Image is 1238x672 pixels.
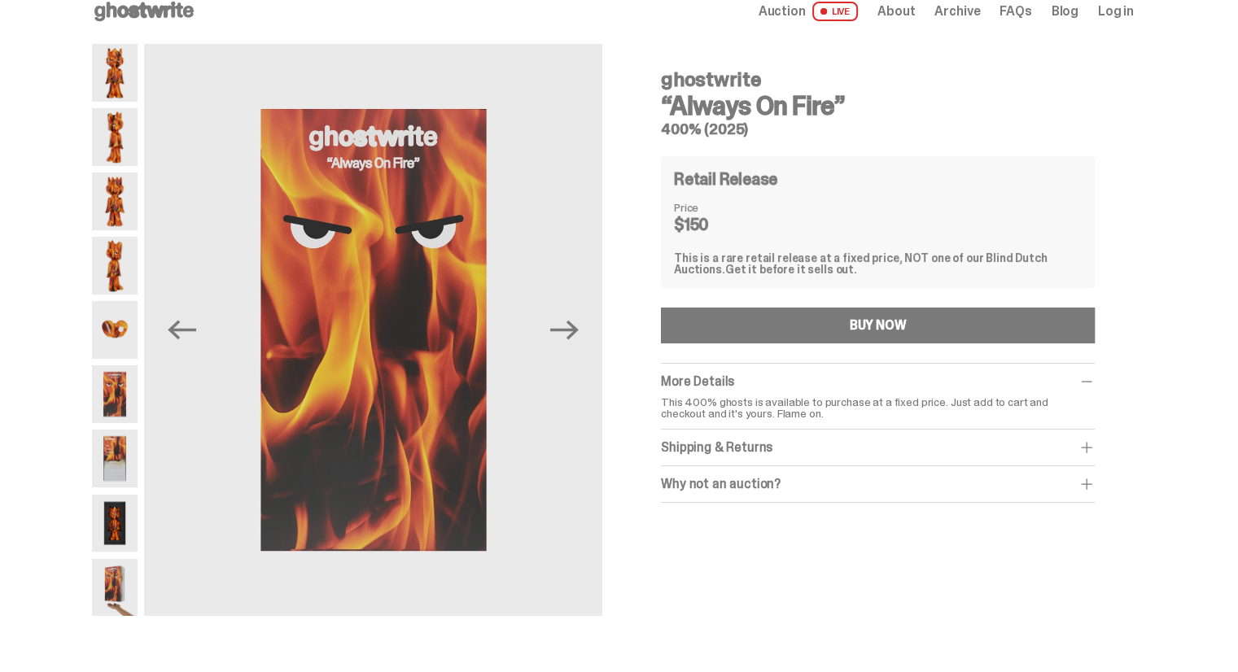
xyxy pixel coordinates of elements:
[92,559,138,617] img: Always-On-Fire---Website-Archive.2522XX.png
[144,44,602,616] img: Always-On-Fire---Website-Archive.2491X.png
[674,252,1082,275] div: This is a rare retail release at a fixed price, NOT one of our Blind Dutch Auctions.
[759,2,858,21] a: Auction LIVE
[661,93,1095,119] h3: “Always On Fire”
[1098,5,1134,18] a: Log in
[674,202,755,213] dt: Price
[934,5,980,18] a: Archive
[92,495,138,552] img: Always-On-Fire---Website-Archive.2497X.png
[661,439,1095,456] div: Shipping & Returns
[725,262,857,277] span: Get it before it sells out.
[1000,5,1031,18] a: FAQs
[674,216,755,233] dd: $150
[661,396,1095,419] p: This 400% ghosts is available to purchase at a fixed price. Just add to cart and checkout and it'...
[92,237,138,295] img: Always-On-Fire---Website-Archive.2489X.png
[661,122,1095,137] h5: 400% (2025)
[92,108,138,166] img: Always-On-Fire---Website-Archive.2485X.png
[812,2,859,21] span: LIVE
[759,5,806,18] span: Auction
[92,365,138,423] img: Always-On-Fire---Website-Archive.2491X.png
[877,5,915,18] a: About
[92,44,138,102] img: Always-On-Fire---Website-Archive.2484X.png
[661,476,1095,492] div: Why not an auction?
[164,312,199,348] button: Previous
[602,44,1061,616] img: svg+xml;base64,PHN2ZyB3aWR0aD0iMSIgaGVpZ2h0PSIxIiB2aWV3Qm94PSIwIDAgMSAxIiBmaWxsPSJub25lIiB4bWxucz...
[661,308,1095,343] button: BUY NOW
[547,312,583,348] button: Next
[674,171,777,187] h4: Retail Release
[92,301,138,359] img: Always-On-Fire---Website-Archive.2490X.png
[850,319,907,332] div: BUY NOW
[1052,5,1078,18] a: Blog
[92,172,138,230] img: Always-On-Fire---Website-Archive.2487X.png
[661,373,734,390] span: More Details
[92,430,138,487] img: Always-On-Fire---Website-Archive.2494X.png
[661,70,1095,89] h4: ghostwrite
